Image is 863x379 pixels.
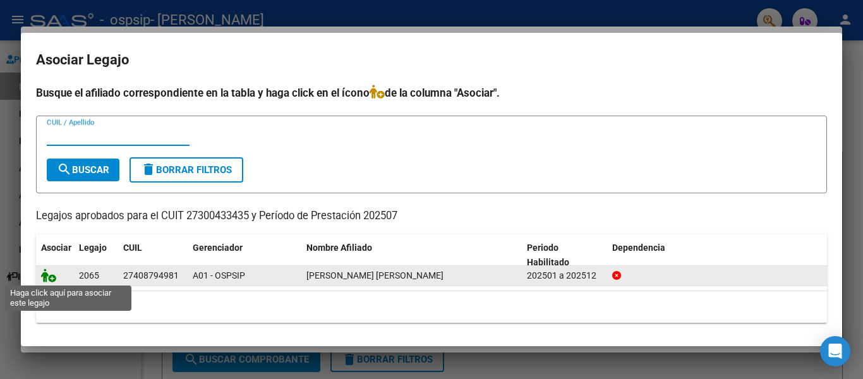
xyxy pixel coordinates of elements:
[118,234,188,276] datatable-header-cell: CUIL
[123,243,142,253] span: CUIL
[79,270,99,280] span: 2065
[527,243,569,267] span: Periodo Habilitado
[607,234,828,276] datatable-header-cell: Dependencia
[123,268,179,283] div: 27408794981
[188,234,301,276] datatable-header-cell: Gerenciador
[130,157,243,183] button: Borrar Filtros
[193,243,243,253] span: Gerenciador
[193,270,245,280] span: A01 - OSPSIP
[306,243,372,253] span: Nombre Afiliado
[41,243,71,253] span: Asociar
[141,162,156,177] mat-icon: delete
[36,48,827,72] h2: Asociar Legajo
[527,268,602,283] div: 202501 a 202512
[301,234,522,276] datatable-header-cell: Nombre Afiliado
[141,164,232,176] span: Borrar Filtros
[57,162,72,177] mat-icon: search
[820,336,850,366] div: Open Intercom Messenger
[47,159,119,181] button: Buscar
[36,234,74,276] datatable-header-cell: Asociar
[522,234,607,276] datatable-header-cell: Periodo Habilitado
[57,164,109,176] span: Buscar
[79,243,107,253] span: Legajo
[74,234,118,276] datatable-header-cell: Legajo
[306,270,444,280] span: GONZALEZ KATHERINE DAIANA
[612,243,665,253] span: Dependencia
[36,208,827,224] p: Legajos aprobados para el CUIT 27300433435 y Período de Prestación 202507
[36,291,827,323] div: 1 registros
[36,85,827,101] h4: Busque el afiliado correspondiente en la tabla y haga click en el ícono de la columna "Asociar".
